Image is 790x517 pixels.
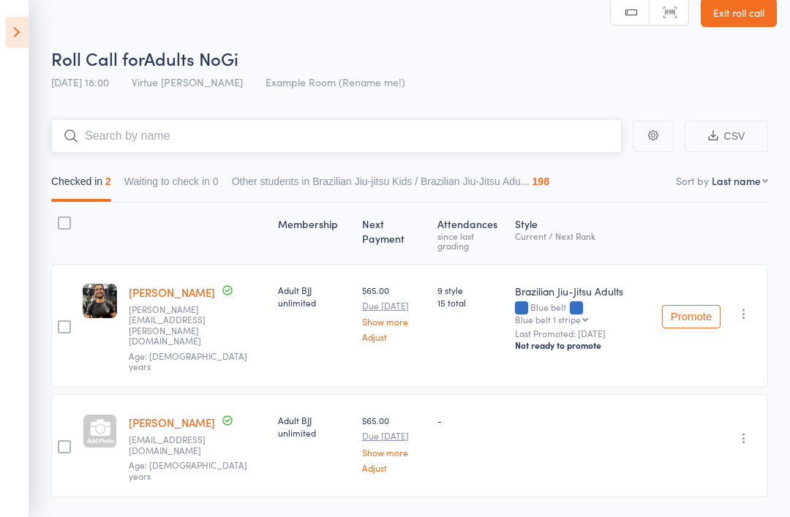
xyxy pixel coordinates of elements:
input: Search by name [51,119,622,153]
div: $65.00 [362,284,426,341]
button: CSV [685,121,768,152]
div: $65.00 [362,414,426,472]
div: Blue belt 1 stripe [515,314,581,324]
button: Waiting to check in0 [124,168,219,202]
span: Example Room (Rename me!) [266,75,405,89]
div: - [437,414,503,426]
small: Last Promoted: [DATE] [515,328,650,339]
div: Blue belt [515,302,650,324]
small: Due [DATE] [362,431,426,441]
div: 2 [105,176,111,187]
div: Adult BJJ unlimited [278,284,350,309]
a: Adjust [362,332,426,341]
a: [PERSON_NAME] [129,415,215,430]
div: 198 [533,176,549,187]
div: Current / Next Rank [515,231,650,241]
span: 9 style [437,284,503,296]
small: Jordan.olsson2323@gmail.com [129,434,224,456]
button: Promote [662,305,721,328]
span: Roll Call for [51,46,144,70]
div: Membership [272,209,356,257]
div: Not ready to promote [515,339,650,351]
div: Next Payment [356,209,432,257]
span: Age: [DEMOGRAPHIC_DATA] years [129,458,247,481]
label: Sort by [676,173,709,188]
a: Adjust [362,463,426,472]
div: Brazilian Jiu-Jitsu Adults [515,284,650,298]
span: 15 total [437,296,503,309]
div: 0 [213,176,219,187]
div: Style [509,209,656,257]
div: since last grading [437,231,503,250]
button: Other students in Brazilian Jiu-jitsu Kids / Brazilian Jiu-Jitsu Adu...198 [232,168,549,202]
a: [PERSON_NAME] [129,284,215,300]
div: Last name [712,173,761,188]
span: [DATE] 18:00 [51,75,109,89]
small: martin.medina.b@gmail.com [129,304,224,347]
span: Age: [DEMOGRAPHIC_DATA] years [129,350,247,372]
a: Show more [362,448,426,457]
img: image1723541570.png [83,284,117,318]
button: Checked in2 [51,168,111,202]
span: Adults NoGi [144,46,238,70]
div: Atten­dances [432,209,509,257]
small: Due [DATE] [362,301,426,311]
div: Adult BJJ unlimited [278,414,350,439]
span: Virtue [PERSON_NAME] [132,75,243,89]
a: Show more [362,317,426,326]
